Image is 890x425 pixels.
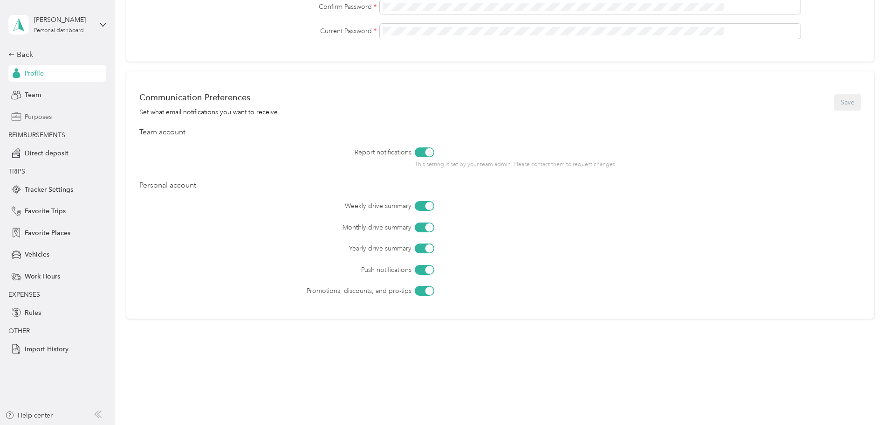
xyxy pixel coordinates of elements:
label: Push notifications [192,265,411,275]
div: Set what email notifications you want to receive. [139,107,280,117]
label: Report notifications [192,147,411,157]
span: TRIPS [8,167,25,175]
span: Purposes [25,112,52,122]
span: Favorite Places [25,228,70,238]
span: Favorite Trips [25,206,66,216]
div: Communication Preferences [139,92,280,102]
label: Confirm Password [139,2,377,12]
button: Help center [5,411,53,420]
label: Promotions, discounts, and pro-tips [192,286,411,296]
div: Personal dashboard [34,28,84,34]
label: Monthly drive summary [192,223,411,232]
span: Rules [25,308,41,318]
label: Current Password [139,26,377,36]
div: Team account [139,127,861,138]
span: OTHER [8,327,30,335]
span: Import History [25,344,68,354]
span: EXPENSES [8,291,40,299]
label: Weekly drive summary [192,201,411,211]
span: Direct deposit [25,148,68,158]
label: Yearly drive summary [192,244,411,253]
p: This setting is set by your team admin. Please contact them to request changes. [415,160,694,169]
div: Personal account [139,180,861,191]
span: REIMBURSEMENTS [8,131,65,139]
span: Tracker Settings [25,185,73,195]
div: [PERSON_NAME] [34,15,92,25]
div: Back [8,49,102,60]
iframe: Everlance-gr Chat Button Frame [838,373,890,425]
span: Team [25,90,41,100]
span: Vehicles [25,250,49,259]
span: Profile [25,69,44,78]
span: Work Hours [25,272,60,281]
